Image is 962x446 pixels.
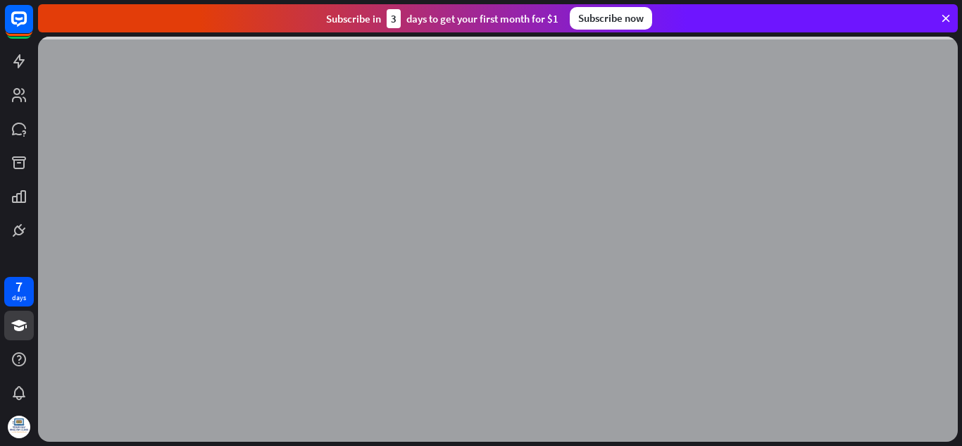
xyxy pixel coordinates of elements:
a: 7 days [4,277,34,306]
div: Subscribe now [570,7,652,30]
div: days [12,293,26,303]
div: 3 [387,9,401,28]
div: 7 [15,280,23,293]
div: Subscribe in days to get your first month for $1 [326,9,558,28]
